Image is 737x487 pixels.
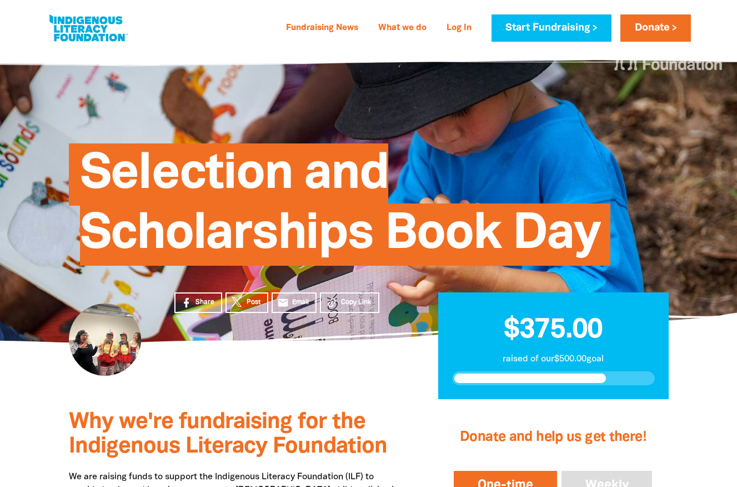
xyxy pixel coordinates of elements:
span: $375.00 [504,317,603,343]
a: Start Fundraising [492,14,611,42]
span: Selection and Scholarships Book Day [80,152,600,266]
p: raised of our $500.00 goal [452,352,655,366]
span: Email [292,297,309,307]
a: Donate [620,14,690,42]
button: Copy Link [320,292,379,313]
h2: Donate and help us get there! [452,415,654,460]
a: emailEmail [272,292,317,313]
span: Why we're fundraising for the Indigenous Literacy Foundation [69,412,387,457]
a: Share [174,292,222,313]
span: Post [247,297,260,307]
a: Fundraising News [279,19,365,37]
span: Copy Link [341,297,372,307]
a: Post [225,292,268,313]
i: email [277,297,289,309]
a: Log In [440,19,478,37]
span: Share [195,297,214,307]
a: What we do [372,19,433,37]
